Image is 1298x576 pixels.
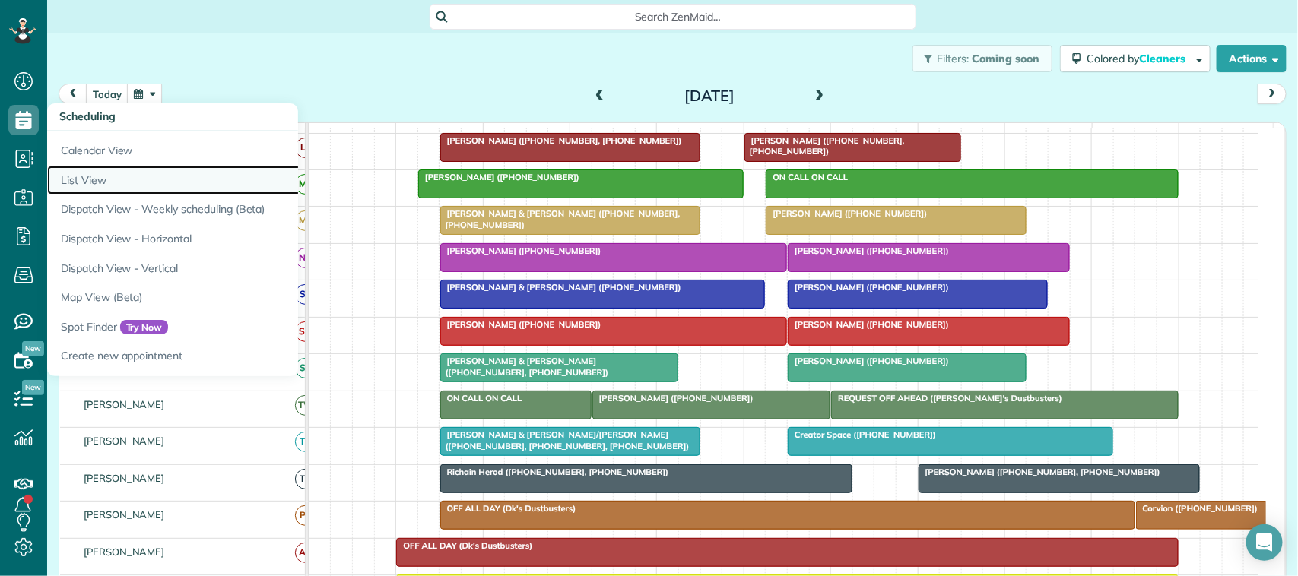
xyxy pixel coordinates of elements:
[440,319,602,330] span: [PERSON_NAME] ([PHONE_NUMBER])
[484,126,512,138] span: 9am
[396,126,424,138] span: 8am
[831,126,858,138] span: 1pm
[938,52,970,65] span: Filters:
[1060,45,1211,72] button: Colored byCleaners
[59,84,87,104] button: prev
[47,224,427,254] a: Dispatch View - Horizontal
[295,432,316,452] span: TP
[570,126,605,138] span: 10am
[918,467,1161,477] span: [PERSON_NAME] ([PHONE_NUMBER], [PHONE_NUMBER])
[47,195,427,224] a: Dispatch View - Weekly scheduling (Beta)
[765,172,849,182] span: ON CALL ON CALL
[120,320,169,335] span: Try Now
[592,393,754,404] span: [PERSON_NAME] ([PHONE_NUMBER])
[1258,84,1287,104] button: next
[309,126,337,138] span: 7am
[81,546,168,558] span: [PERSON_NAME]
[295,469,316,489] span: TD
[47,166,427,195] a: List View
[1139,52,1188,65] span: Cleaners
[744,126,777,138] span: 12pm
[1005,126,1032,138] span: 3pm
[440,467,670,477] span: Richain Herod ([PHONE_NUMBER], [PHONE_NUMBER])
[81,435,168,447] span: [PERSON_NAME]
[22,341,44,356] span: New
[440,245,602,256] span: [PERSON_NAME] ([PHONE_NUMBER])
[440,393,523,404] span: ON CALL ON CALL
[744,135,905,157] span: [PERSON_NAME] ([PHONE_NUMBER], [PHONE_NUMBER])
[765,208,928,219] span: [PERSON_NAME] ([PHONE_NUMBER])
[1087,52,1191,65] span: Colored by
[47,341,427,376] a: Create new appointment
[440,282,682,293] span: [PERSON_NAME] & [PERSON_NAME] ([PHONE_NUMBER])
[787,282,950,293] span: [PERSON_NAME] ([PHONE_NUMBER])
[47,254,427,283] a: Dispatch View - Vertical
[440,135,683,146] span: [PERSON_NAME] ([PHONE_NUMBER], [PHONE_NUMBER])
[440,429,690,451] span: [PERSON_NAME] & [PERSON_NAME]/[PERSON_NAME] ([PHONE_NUMBER], [PHONE_NUMBER], [PHONE_NUMBER])
[295,395,316,416] span: TW
[919,126,945,138] span: 2pm
[614,87,805,104] h2: [DATE]
[81,398,168,410] span: [PERSON_NAME]
[787,429,937,440] span: Creator Space ([PHONE_NUMBER])
[47,312,427,342] a: Spot FinderTry Now
[1179,126,1206,138] span: 5pm
[47,131,427,166] a: Calendar View
[787,356,950,366] span: [PERSON_NAME] ([PHONE_NUMBER])
[395,540,533,551] span: OFF ALL DAY (Dk's Dustbusters)
[657,126,691,138] span: 11am
[1135,503,1259,514] span: Corvion ([PHONE_NUMBER])
[1217,45,1287,72] button: Actions
[47,283,427,312] a: Map View (Beta)
[1093,126,1119,138] span: 4pm
[295,505,316,526] span: PB
[972,52,1040,65] span: Coming soon
[830,393,1063,404] span: REQUEST OFF AHEAD ([PERSON_NAME]'s Dustbusters)
[81,472,168,484] span: [PERSON_NAME]
[59,109,116,123] span: Scheduling
[86,84,129,104] button: today
[417,172,580,182] span: [PERSON_NAME] ([PHONE_NUMBER])
[22,380,44,395] span: New
[295,543,316,563] span: AK
[787,319,950,330] span: [PERSON_NAME] ([PHONE_NUMBER])
[1246,524,1283,561] div: Open Intercom Messenger
[440,208,681,229] span: [PERSON_NAME] & [PERSON_NAME] ([PHONE_NUMBER], [PHONE_NUMBER])
[787,245,950,256] span: [PERSON_NAME] ([PHONE_NUMBER])
[81,508,168,521] span: [PERSON_NAME]
[440,356,610,377] span: [PERSON_NAME] & [PERSON_NAME] ([PHONE_NUMBER], [PHONE_NUMBER])
[440,503,577,514] span: OFF ALL DAY (Dk's Dustbusters)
